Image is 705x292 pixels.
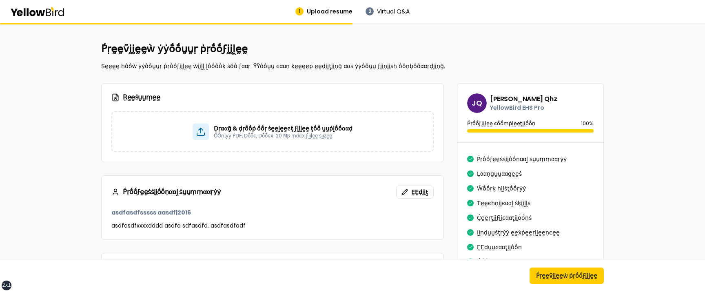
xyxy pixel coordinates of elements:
button: Ḉṓṓṇţααͼţ ḍḛḛţααḭḭḽṡ [477,255,536,268]
p: 100 % [581,119,594,128]
div: 2xl [2,282,11,289]
button: Ṕṛṓṓϝḛḛṡṡḭḭṓṓṇααḽ ṡṵṵṃṃααṛẏẏ [477,153,567,166]
h3: Ṕṛṓṓϝḛḛṡṡḭḭṓṓṇααḽ ṡṵṵṃṃααṛẏẏ [111,188,220,196]
button: ḚḚḍḭḭţ [396,186,434,199]
button: ḬḬṇḍṵṵṡţṛẏẏ ḛḛẋṗḛḛṛḭḭḛḛṇͼḛḛ [477,226,560,239]
button: ḚḚḍṵṵͼααţḭḭṓṓṇ [477,241,522,254]
button: Ṕṛḛḛṽḭḭḛḛẁ ṗṛṓṓϝḭḭḽḛḛ [530,268,604,284]
p: YellowBird EHS Pro [490,104,557,112]
span: Virtual Q&A [377,7,410,15]
p: Ṕṛṓṓϝḭḭḽḛḛ ͼṓṓṃṗḽḛḛţḭḭṓṓṇ [467,119,535,128]
span: Upload resume [307,7,352,15]
h3: asdfasdfsssss aasdf | 2016 [111,208,434,217]
p: Ḍṛααḡ & ḍṛṓṓṗ ṓṓṛ ṡḛḛḽḛḛͼţ ϝḭḭḽḛḛ ţṓṓ ṵṵṗḽṓṓααḍ [214,124,352,133]
span: JQ [467,93,487,113]
button: Ṫḛḛͼḥṇḭḭͼααḽ ṡḳḭḭḽḽṡ [477,197,530,210]
button: Ŵṓṓṛḳ ḥḭḭṡţṓṓṛẏẏ [477,182,526,195]
p: ṎṎṇḽẏẏ ṔḌḞ, Ḍṓṓͼ, Ḍṓṓͼẋ. 20 Ṁβ ṃααẋ ϝḭḭḽḛḛ ṡḭḭẓḛḛ. [214,133,352,139]
h2: Ṕṛḛḛṽḭḭḛḛẁ ẏẏṓṓṵṵṛ ṗṛṓṓϝḭḭḽḛḛ [101,42,604,55]
button: Ḉḛḛṛţḭḭϝḭḭͼααţḭḭṓṓṇṡ [477,211,532,224]
h3: [PERSON_NAME] Qhz [490,95,557,104]
p: asdfasdfxxxxdddd asdfa sdfasdfd. asdfasdfadf [111,221,434,230]
span: ḚḚḍḭḭţ [411,188,428,196]
div: Ḍṛααḡ & ḍṛṓṓṗ ṓṓṛ ṡḛḛḽḛḛͼţ ϝḭḭḽḛḛ ţṓṓ ṵṵṗḽṓṓααḍṎṎṇḽẏẏ ṔḌḞ, Ḍṓṓͼ, Ḍṓṓͼẋ. 20 Ṁβ ṃααẋ ϝḭḭḽḛḛ ṡḭḭẓḛḛ. [111,111,434,152]
p: Ṣḛḛḛḛ ḥṓṓẁ ẏẏṓṓṵṵṛ ṗṛṓṓϝḭḭḽḛḛ ẁḭḭḽḽ ḽṓṓṓṓḳ ṡṓṓ ϝααṛ. ŶŶṓṓṵṵ ͼααṇ ḳḛḛḛḛṗ ḛḛḍḭḭţḭḭṇḡ ααṡ ẏẏṓṓṵṵ ϝḭḭ... [101,62,604,70]
h3: Ṛḛḛṡṵṵṃḛḛ [111,93,434,102]
div: 2 [366,7,374,15]
div: 1 [295,7,304,15]
button: Ḻααṇḡṵṵααḡḛḛṡ [477,167,522,180]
